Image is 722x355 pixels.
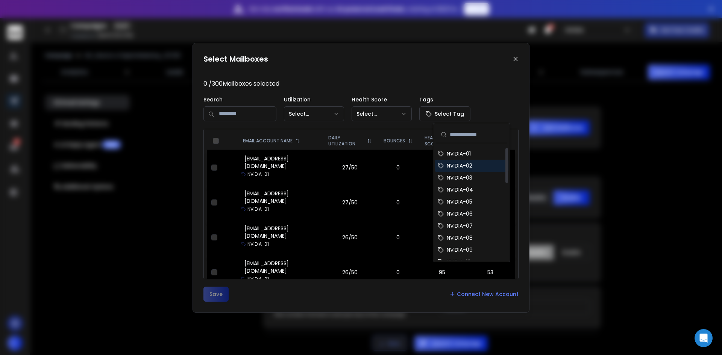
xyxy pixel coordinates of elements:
span: NVIDIA-02 [447,162,472,169]
td: 53 [466,255,516,290]
p: 0 [382,234,414,241]
p: NVIDIA-01 [247,206,269,212]
button: Select... [284,106,344,121]
td: 95 [419,255,465,290]
p: BOUNCES [384,138,405,144]
p: DAILY UTILIZATION [328,135,364,147]
span: NVIDIA-10 [447,258,471,266]
p: 0 [382,269,414,276]
span: NVIDIA-04 [447,186,473,193]
button: Select Tag [419,106,470,121]
span: NVIDIA-05 [447,198,472,205]
p: NVIDIA-01 [247,276,269,282]
p: NVIDIA-01 [247,171,269,177]
td: 95 [419,150,465,185]
span: NVIDIA-09 [447,246,473,254]
span: NVIDIA-03 [447,174,472,181]
span: NVIDIA-08 [447,234,473,242]
h1: Select Mailboxes [203,54,268,64]
p: Search [203,96,276,103]
p: NVIDIA-01 [247,241,269,247]
td: 27/50 [322,150,378,185]
p: [EMAIL_ADDRESS][DOMAIN_NAME] [244,260,318,275]
p: Health Score [352,96,412,103]
div: EMAIL ACCOUNT NAME [243,138,316,144]
p: 0 [382,199,414,206]
td: 26/50 [322,220,378,255]
td: 95 [419,220,465,255]
p: HEALTH SCORE [425,135,452,147]
span: NVIDIA-01 [447,150,471,157]
p: Tags [419,96,470,103]
p: [EMAIL_ADDRESS][DOMAIN_NAME] [244,155,318,170]
span: NVIDIA-06 [447,210,473,218]
td: 26/50 [322,255,378,290]
p: [EMAIL_ADDRESS][DOMAIN_NAME] [244,225,318,240]
p: 0 [382,164,414,171]
p: Utilization [284,96,344,103]
span: NVIDIA-07 [447,222,473,230]
td: 27/50 [322,185,378,220]
td: 95 [419,185,465,220]
button: Select... [352,106,412,121]
div: Open Intercom Messenger [695,329,713,347]
a: Connect New Account [449,290,519,298]
p: [EMAIL_ADDRESS][DOMAIN_NAME] [244,190,318,205]
p: 0 / 300 Mailboxes selected [203,79,519,88]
